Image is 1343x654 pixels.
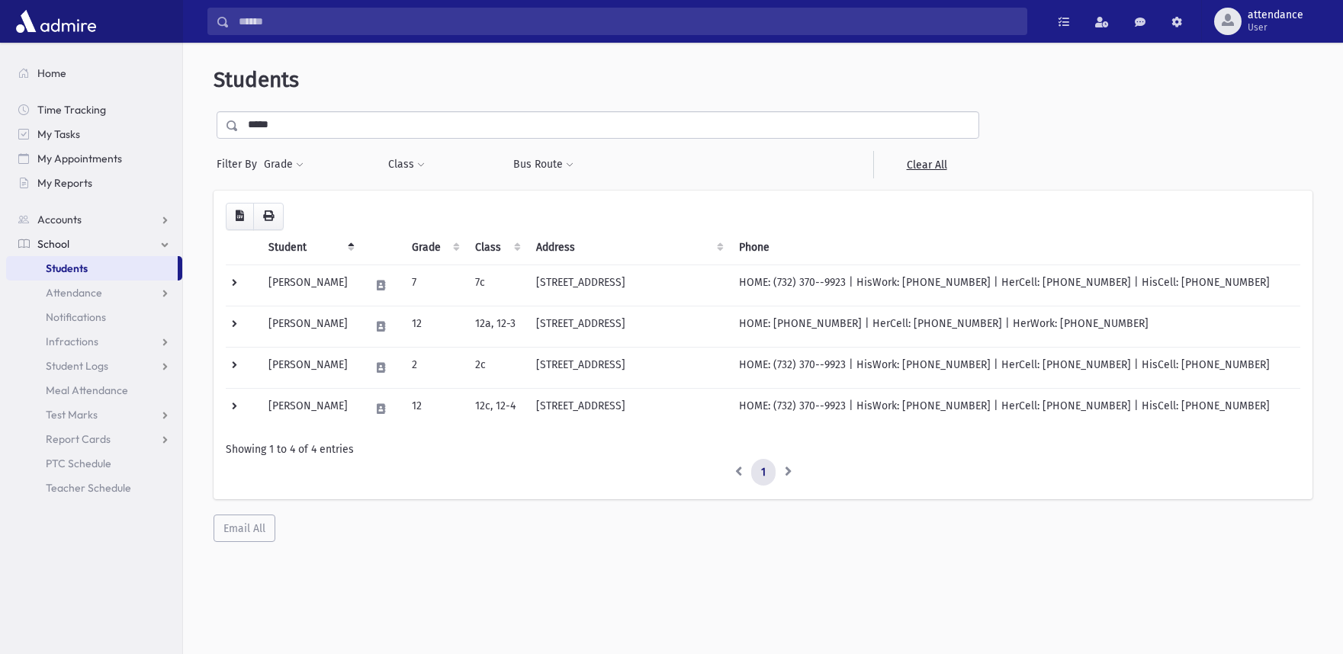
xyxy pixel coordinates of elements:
span: School [37,237,69,251]
div: Showing 1 to 4 of 4 entries [226,441,1300,457]
span: Time Tracking [37,103,106,117]
th: Student: activate to sort column descending [259,230,361,265]
button: Print [253,203,284,230]
a: Accounts [6,207,182,232]
button: Class [387,151,426,178]
td: HOME: [PHONE_NUMBER] | HerCell: [PHONE_NUMBER] | HerWork: [PHONE_NUMBER] [730,306,1300,347]
td: [PERSON_NAME] [259,306,361,347]
td: [STREET_ADDRESS] [527,388,731,429]
img: AdmirePro [12,6,100,37]
th: Class: activate to sort column ascending [466,230,527,265]
a: Infractions [6,329,182,354]
a: My Appointments [6,146,182,171]
a: Students [6,256,178,281]
td: 12c, 12-4 [466,388,527,429]
td: [STREET_ADDRESS] [527,264,731,306]
a: Home [6,61,182,85]
td: 2 [403,347,466,388]
span: Infractions [46,335,98,348]
a: Clear All [873,151,979,178]
td: 2c [466,347,527,388]
span: Student Logs [46,359,108,373]
td: [STREET_ADDRESS] [527,306,731,347]
a: Time Tracking [6,98,182,122]
a: Attendance [6,281,182,305]
td: [PERSON_NAME] [259,347,361,388]
span: Students [46,261,88,275]
span: Test Marks [46,408,98,422]
span: My Appointments [37,152,122,165]
td: HOME: (732) 370--9923 | HisWork: [PHONE_NUMBER] | HerCell: [PHONE_NUMBER] | HisCell: [PHONE_NUMBER] [730,388,1300,429]
th: Grade: activate to sort column ascending [403,230,466,265]
a: My Tasks [6,122,182,146]
a: School [6,232,182,256]
span: Report Cards [46,432,111,446]
td: 12 [403,306,466,347]
span: My Tasks [37,127,80,141]
button: CSV [226,203,254,230]
a: Notifications [6,305,182,329]
a: Teacher Schedule [6,476,182,500]
a: PTC Schedule [6,451,182,476]
span: Filter By [217,156,263,172]
input: Search [230,8,1027,35]
a: Student Logs [6,354,182,378]
td: [PERSON_NAME] [259,264,361,306]
a: Meal Attendance [6,378,182,402]
span: User [1248,21,1303,34]
td: 7 [403,264,466,306]
span: Accounts [37,213,82,226]
span: Attendance [46,286,102,300]
button: Grade [263,151,304,178]
td: 12 [403,388,466,429]
span: Teacher Schedule [46,481,131,495]
button: Bus Route [512,151,574,178]
span: attendance [1248,9,1303,21]
td: [PERSON_NAME] [259,388,361,429]
a: My Reports [6,171,182,195]
a: Test Marks [6,402,182,427]
a: 1 [751,459,776,486]
span: Meal Attendance [46,383,128,397]
td: 7c [466,264,527,306]
td: [STREET_ADDRESS] [527,347,731,388]
span: My Reports [37,176,92,190]
th: Address: activate to sort column ascending [527,230,731,265]
a: Report Cards [6,427,182,451]
span: Home [37,66,66,80]
span: Students [214,67,299,92]
td: HOME: (732) 370--9923 | HisWork: [PHONE_NUMBER] | HerCell: [PHONE_NUMBER] | HisCell: [PHONE_NUMBER] [730,264,1300,306]
td: 12a, 12-3 [466,306,527,347]
td: HOME: (732) 370--9923 | HisWork: [PHONE_NUMBER] | HerCell: [PHONE_NUMBER] | HisCell: [PHONE_NUMBER] [730,347,1300,388]
th: Phone [730,230,1300,265]
span: Notifications [46,310,106,324]
span: PTC Schedule [46,457,111,470]
button: Email All [214,515,275,542]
